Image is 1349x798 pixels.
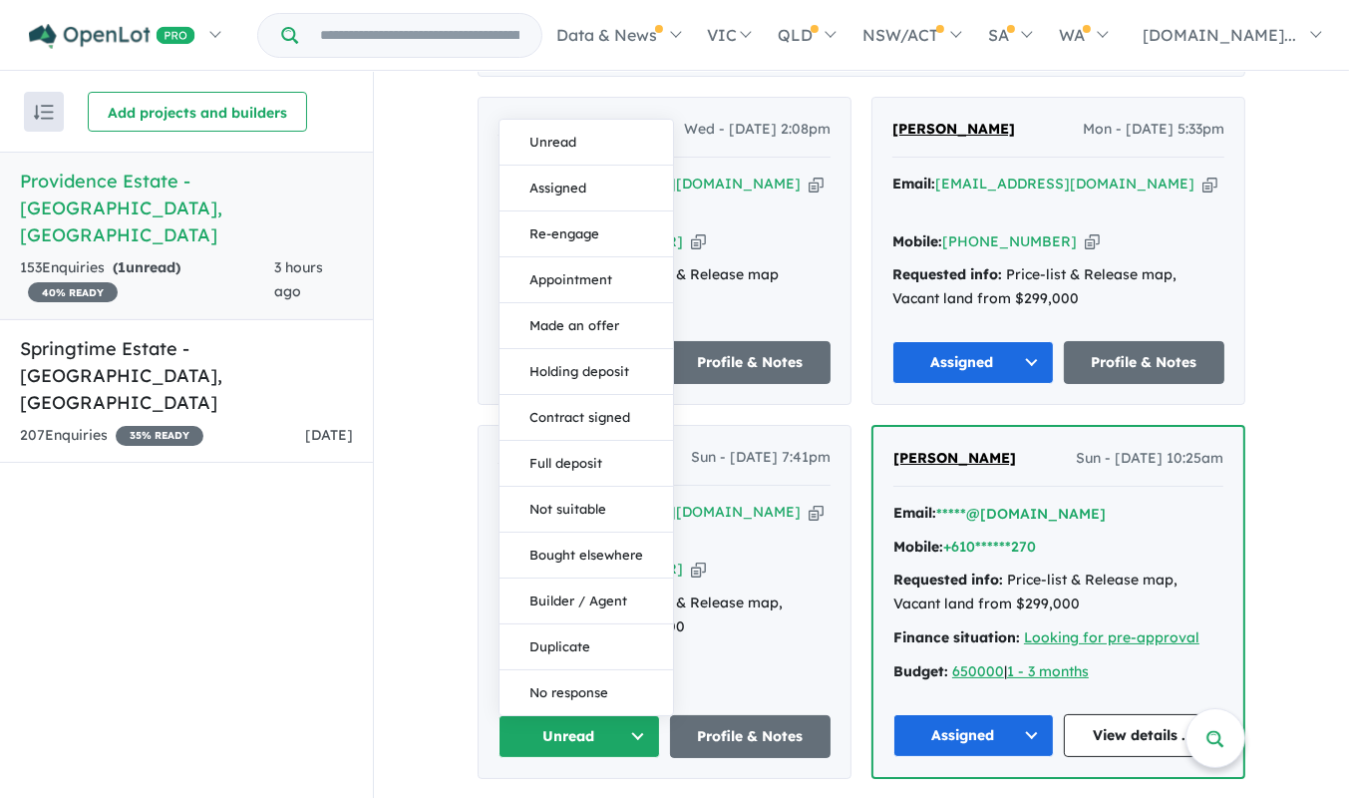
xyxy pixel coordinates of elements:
strong: Requested info: [893,571,1003,589]
span: 1 [118,258,126,276]
strong: ( unread) [113,258,180,276]
a: Profile & Notes [670,715,832,758]
a: [PERSON_NAME] [893,447,1016,471]
span: 40 % READY [28,282,118,302]
button: Copy [809,174,824,195]
span: Mon - [DATE] 5:33pm [1083,118,1224,142]
a: [EMAIL_ADDRESS][DOMAIN_NAME] [935,175,1194,193]
button: Add projects and builders [88,92,307,132]
h5: Springtime Estate - [GEOGRAPHIC_DATA] , [GEOGRAPHIC_DATA] [20,335,353,416]
button: Re-engage [500,211,673,257]
strong: Mobile: [893,538,943,556]
button: Builder / Agent [500,579,673,624]
img: sort.svg [34,105,54,120]
div: Price-list & Release map, Vacant land from $299,000 [892,263,1224,311]
button: Copy [1202,174,1217,195]
strong: Mobile: [892,232,942,250]
button: Holding deposit [500,349,673,395]
strong: Finance situation: [893,628,1020,646]
button: Made an offer [500,303,673,349]
span: Sun - [DATE] 7:41pm [691,446,831,470]
button: Assigned [893,714,1054,757]
button: Assigned [500,166,673,211]
span: [DOMAIN_NAME]... [1143,25,1296,45]
span: [PERSON_NAME] [892,120,1015,138]
a: Profile & Notes [670,341,832,384]
a: Profile & Notes [1064,341,1225,384]
div: | [893,660,1223,684]
button: Copy [1085,231,1100,252]
button: Unread [500,120,673,166]
strong: Email: [892,175,935,193]
span: [PERSON_NAME] [893,449,1016,467]
div: Price-list & Release map, Vacant land from $299,000 [893,569,1223,616]
button: Contract signed [500,395,673,441]
div: 207 Enquir ies [20,424,203,448]
div: 153 Enquir ies [20,256,274,304]
strong: Budget: [893,662,948,680]
input: Try estate name, suburb, builder or developer [302,14,537,57]
button: Copy [691,559,706,580]
span: 3 hours ago [274,258,323,300]
button: Full deposit [500,441,673,487]
a: 650000 [952,662,1004,680]
a: [PHONE_NUMBER] [942,232,1077,250]
span: Sun - [DATE] 10:25am [1076,447,1223,471]
button: Not suitable [500,487,673,533]
strong: Email: [893,504,936,522]
button: Duplicate [500,624,673,670]
button: Copy [809,502,824,523]
a: View details ... [1064,714,1224,757]
a: 1 - 3 months [1007,662,1089,680]
span: Wed - [DATE] 2:08pm [684,118,831,142]
button: Assigned [892,341,1054,384]
a: Looking for pre-approval [1024,628,1199,646]
a: [PERSON_NAME] [892,118,1015,142]
div: Unread [499,119,674,716]
a: [PERSON_NAME] [499,118,621,142]
button: Appointment [500,257,673,303]
button: Bought elsewhere [500,533,673,579]
span: [DATE] [305,426,353,444]
img: Openlot PRO Logo White [29,24,195,49]
strong: Requested info: [892,265,1002,283]
button: Unread [499,715,660,758]
span: 35 % READY [116,426,203,446]
button: No response [500,670,673,715]
button: Copy [691,231,706,252]
h5: Providence Estate - [GEOGRAPHIC_DATA] , [GEOGRAPHIC_DATA] [20,168,353,248]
